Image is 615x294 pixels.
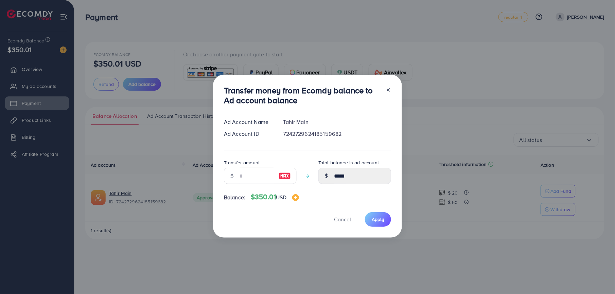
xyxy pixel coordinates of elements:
div: Ad Account Name [218,118,278,126]
img: image [279,172,291,180]
button: Cancel [326,212,359,227]
span: Cancel [334,216,351,223]
div: Ad Account ID [218,130,278,138]
div: 7242729624185159682 [278,130,397,138]
img: image [292,194,299,201]
button: Apply [365,212,391,227]
label: Transfer amount [224,159,260,166]
h3: Transfer money from Ecomdy balance to Ad account balance [224,86,380,105]
h4: $350.01 [251,193,299,201]
span: Balance: [224,194,245,201]
div: Tahir Main [278,118,397,126]
span: Apply [372,216,384,223]
span: USD [276,194,286,201]
label: Total balance in ad account [318,159,379,166]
